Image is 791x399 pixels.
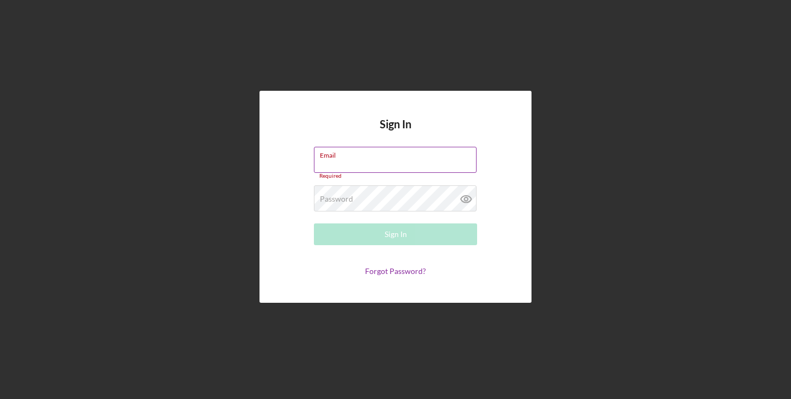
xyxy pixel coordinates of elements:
[314,173,477,179] div: Required
[385,223,407,245] div: Sign In
[320,195,353,203] label: Password
[365,266,426,276] a: Forgot Password?
[314,223,477,245] button: Sign In
[380,118,411,147] h4: Sign In
[320,147,477,159] label: Email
